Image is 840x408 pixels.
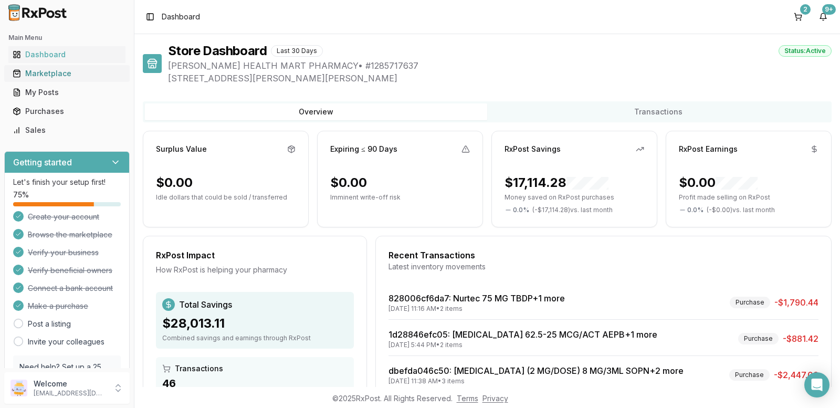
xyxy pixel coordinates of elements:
div: $28,013.11 [162,315,348,332]
div: Purchase [738,333,779,344]
span: [STREET_ADDRESS][PERSON_NAME][PERSON_NAME] [168,72,832,85]
div: $0.00 [156,174,193,191]
button: 2 [790,8,806,25]
p: Money saved on RxPost purchases [505,193,644,202]
nav: breadcrumb [162,12,200,22]
a: Purchases [8,102,125,121]
span: Verify your business [28,247,99,258]
h1: Store Dashboard [168,43,267,59]
button: Sales [4,122,130,139]
span: -$2,447.08 [774,369,818,381]
div: 46 [162,376,348,391]
button: Purchases [4,103,130,120]
div: Purchase [730,297,770,308]
button: Marketplace [4,65,130,82]
div: Dashboard [13,49,121,60]
div: [DATE] 5:44 PM • 2 items [388,341,657,349]
p: Imminent write-off risk [330,193,470,202]
a: Post a listing [28,319,71,329]
p: Idle dollars that could be sold / transferred [156,193,296,202]
p: [EMAIL_ADDRESS][DOMAIN_NAME] [34,389,107,397]
p: Let's finish your setup first! [13,177,121,187]
div: Combined savings and earnings through RxPost [162,334,348,342]
p: Profit made selling on RxPost [679,193,818,202]
div: Purchase [729,369,770,381]
span: 0.0 % [513,206,529,214]
span: 0.0 % [687,206,703,214]
div: Purchases [13,106,121,117]
div: Last 30 Days [271,45,323,57]
div: Recent Transactions [388,249,818,261]
div: $0.00 [330,174,367,191]
div: Open Intercom Messenger [804,372,829,397]
div: Surplus Value [156,144,207,154]
img: RxPost Logo [4,4,71,21]
span: ( - $0.00 ) vs. last month [707,206,775,214]
div: My Posts [13,87,121,98]
span: [PERSON_NAME] HEALTH MART PHARMACY • # 1285717637 [168,59,832,72]
span: 75 % [13,190,29,200]
div: Marketplace [13,68,121,79]
div: $0.00 [679,174,758,191]
span: -$881.42 [783,332,818,345]
span: Verify beneficial owners [28,265,112,276]
div: 9+ [822,4,836,15]
img: User avatar [10,380,27,396]
a: dbefda046c50: [MEDICAL_DATA] (2 MG/DOSE) 8 MG/3ML SOPN+2 more [388,365,684,376]
a: Dashboard [8,45,125,64]
span: ( - $17,114.28 ) vs. last month [532,206,613,214]
a: Invite your colleagues [28,337,104,347]
span: Transactions [175,363,223,374]
a: 1d28846efc05: [MEDICAL_DATA] 62.5-25 MCG/ACT AEPB+1 more [388,329,657,340]
div: RxPost Earnings [679,144,738,154]
p: Need help? Set up a 25 minute call with our team to set up. [19,362,114,393]
h2: Main Menu [8,34,125,42]
a: 828006cf6da7: Nurtec 75 MG TBDP+1 more [388,293,565,304]
button: Transactions [487,103,829,120]
a: Sales [8,121,125,140]
span: Connect a bank account [28,283,113,294]
div: [DATE] 11:16 AM • 2 items [388,305,565,313]
div: RxPost Savings [505,144,561,154]
a: Marketplace [8,64,125,83]
button: My Posts [4,84,130,101]
div: Expiring ≤ 90 Days [330,144,397,154]
span: Create your account [28,212,99,222]
div: RxPost Impact [156,249,354,261]
span: Make a purchase [28,301,88,311]
div: Status: Active [779,45,832,57]
div: Sales [13,125,121,135]
p: Welcome [34,379,107,389]
button: 9+ [815,8,832,25]
button: Overview [145,103,487,120]
a: Privacy [482,394,508,403]
span: Dashboard [162,12,200,22]
div: How RxPost is helping your pharmacy [156,265,354,275]
div: 2 [800,4,811,15]
span: Total Savings [179,298,232,311]
h3: Getting started [13,156,72,169]
div: Latest inventory movements [388,261,818,272]
div: [DATE] 11:38 AM • 3 items [388,377,684,385]
a: My Posts [8,83,125,102]
a: Terms [457,394,478,403]
span: -$1,790.44 [774,296,818,309]
button: Dashboard [4,46,130,63]
span: Browse the marketplace [28,229,112,240]
div: $17,114.28 [505,174,608,191]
